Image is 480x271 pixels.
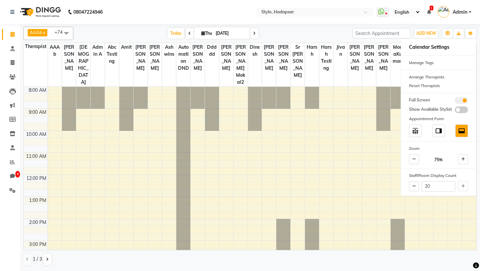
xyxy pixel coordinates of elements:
div: Appointment Form [401,114,476,123]
span: ashwins [162,43,176,58]
span: +74 [55,29,68,35]
div: Arrange Therapists [401,73,476,81]
span: [PERSON_NAME] [62,43,76,72]
b: 08047224946 [73,3,103,21]
div: Zoom [401,144,476,153]
span: [PERSON_NAME] [276,43,290,72]
button: ADD NEW [415,29,438,38]
span: Admin [453,9,467,16]
span: Thu [200,31,214,36]
span: Full Screen [409,97,430,104]
span: [PERSON_NAME] [376,43,390,72]
span: Admin A [91,43,105,58]
span: [PERSON_NAME] [191,43,205,72]
input: Search Appointment [352,28,411,38]
div: 1:00 PM [28,197,48,204]
span: [PERSON_NAME] [262,43,276,72]
span: dinesh [248,43,262,58]
div: 9:00 AM [27,109,48,116]
span: Show Available Stylist [409,106,452,113]
img: logo [17,3,63,21]
span: ADD NEW [416,31,436,36]
span: Amit [119,43,133,51]
span: harsh testing [319,43,333,72]
h6: Calendar Settings [401,42,476,53]
span: 1 [430,6,433,10]
span: MonaKumari [391,43,405,65]
span: 75% [434,157,443,163]
span: [DEMOGRAPHIC_DATA] [76,43,90,86]
span: 1 / 3 [33,256,42,263]
input: 2025-10-02 [214,28,247,38]
span: AAAb [48,43,62,58]
span: Sr [PERSON_NAME] [291,43,305,79]
div: Staff/Room Display Count [401,171,476,180]
span: [PERSON_NAME] [148,43,162,72]
div: 10:00 AM [25,131,48,138]
span: ddddd [205,43,219,58]
span: 4 [15,171,20,178]
a: x [42,30,45,35]
div: 11:00 AM [25,153,48,160]
div: Therapist [24,43,48,50]
span: [PERSON_NAME] [362,43,376,72]
span: jivan [334,43,348,58]
a: 4 [2,171,18,182]
span: [PERSON_NAME] [134,43,148,72]
span: Today [168,28,184,38]
div: 2:00 PM [28,219,48,226]
img: dock_right.svg [435,127,442,134]
a: 1 [427,9,431,15]
div: 3:00 PM [28,241,48,248]
span: [PERSON_NAME] [219,43,233,72]
span: [PERSON_NAME] [348,43,362,72]
img: dock_bottom.svg [458,127,465,134]
span: Abc testing [105,43,119,65]
div: Manage Tags [401,58,476,67]
span: harsh [305,43,319,58]
div: 12:00 PM [25,175,48,182]
img: table_move_above.svg [412,127,419,134]
span: AAAb [30,30,42,35]
span: [PERSON_NAME] Mokal2 [234,43,248,86]
div: 8:00 AM [27,87,48,94]
span: Automation DND [176,43,190,72]
div: Reset Therapists [401,81,476,90]
img: Admin [438,6,449,18]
